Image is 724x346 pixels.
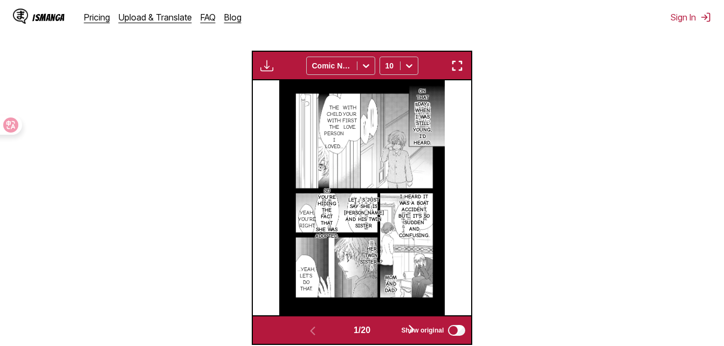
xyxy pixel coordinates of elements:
p: Her twin sister...? [358,244,385,267]
p: With your first love. [340,102,359,133]
a: FAQ [201,12,216,23]
p: I heard it was a boat accident, but... It's so sudden and confusing. [396,191,432,241]
div: IsManga [32,12,65,23]
img: Previous page [306,324,319,337]
p: So you're hiding the fact that she was adopted. [313,185,341,241]
p: Let」s just say she is [PERSON_NAME] and his twin sister [342,195,386,231]
p: ...Yeah, let's do that. [295,264,318,294]
p: Yeah, you're right. [296,207,318,231]
p: On that day when I was still young, i'd heard. [411,86,434,148]
img: Download translated images [260,59,273,72]
a: IsManga LogoIsManga [13,9,84,26]
img: Enter fullscreen [451,59,464,72]
p: Mom and dad? [383,272,399,296]
span: 1 / 20 [354,326,370,335]
a: Upload & Translate [119,12,192,23]
a: Blog [224,12,242,23]
img: Sign out [700,12,711,23]
button: Sign In [671,12,711,23]
span: Show original [402,327,444,334]
img: Manga Panel [279,80,444,315]
input: Show original [448,325,465,336]
p: The child with the person I loved... [322,102,346,152]
img: IsManga Logo [13,9,28,24]
a: Pricing [84,12,110,23]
